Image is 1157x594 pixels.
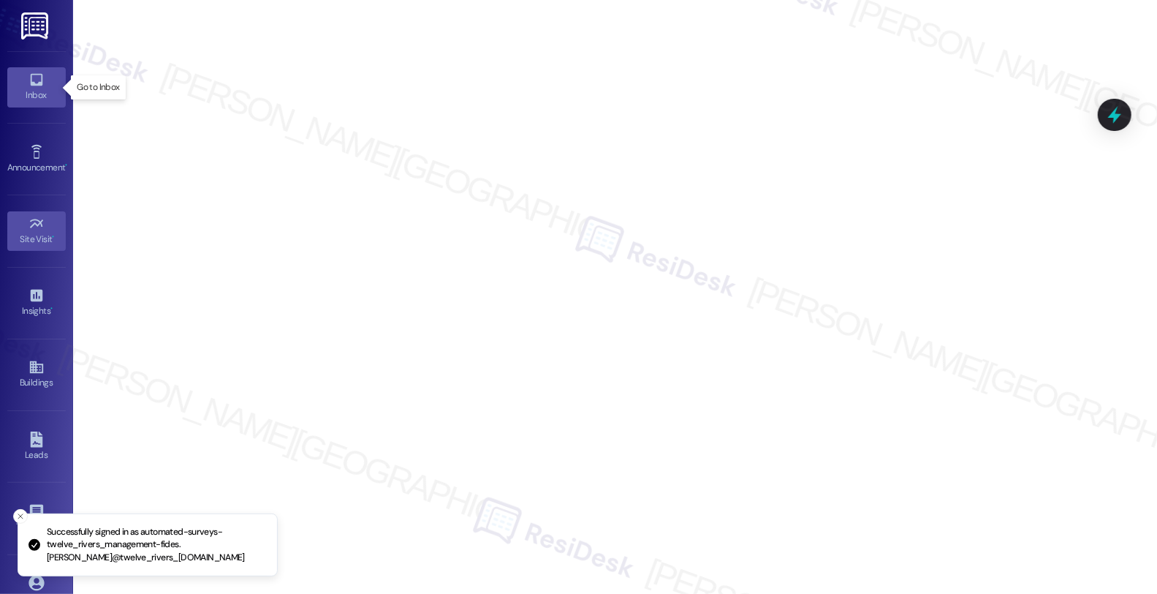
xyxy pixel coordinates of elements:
[7,211,66,251] a: Site Visit •
[7,499,66,538] a: Templates •
[13,509,28,524] button: Close toast
[50,304,53,314] span: •
[47,526,265,565] p: Successfully signed in as automated-surveys-twelve_rivers_management-fides.[PERSON_NAME]@twelve_r...
[7,283,66,323] a: Insights •
[7,67,66,107] a: Inbox
[7,427,66,467] a: Leads
[65,160,67,170] span: •
[7,355,66,394] a: Buildings
[21,12,51,40] img: ResiDesk Logo
[53,232,55,242] span: •
[77,81,119,94] p: Go to Inbox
